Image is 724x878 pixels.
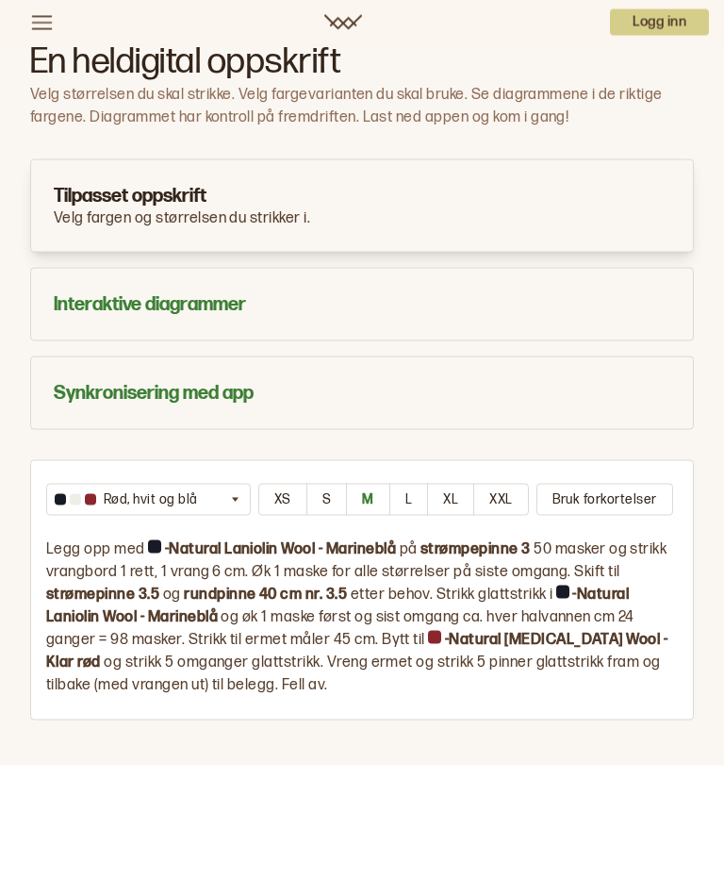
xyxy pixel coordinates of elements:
[30,44,694,80] h2: En heldigital oppskrift
[218,608,618,626] span: og øk 1 maske først og sist omgang ca. hver halvannen cm
[46,586,163,604] span: strømepinne 3.5
[46,484,251,516] button: Rød, hvit og blå
[54,209,670,229] p: Velg fargen og størrelsen du strikker i.
[427,484,474,516] button: XL
[306,484,347,516] button: S
[104,490,198,509] p: Rød, hvit og blå
[396,540,420,558] span: på
[618,608,634,626] span: 24
[324,15,362,30] a: Woolit
[473,484,528,516] button: XXL
[352,631,429,649] span: cm. Bytt til
[184,586,351,604] span: rundpinne 40 cm nr. 3.5
[46,586,629,626] span: - Natural Laniolin Wool - Marineblå
[110,631,128,649] span: 98
[46,540,666,581] span: masker og strikk vrangbord 1 rett, 1 vrang
[54,380,670,406] h3: Synkronisering med app
[128,631,333,649] span: masker. Strikk til ermet måler
[212,563,221,581] span: 6
[351,586,556,604] span: etter behov. Strikk glattstrikk i
[258,484,307,516] button: XS
[222,563,620,581] span: cm. Øk 1 maske for alle størrelser på siste omgang. Skift til
[346,484,389,516] button: M
[30,84,694,129] p: Velg størrelsen du skal strikke. Velg fargevarianten du skal bruke. Se diagrammene i de riktige f...
[163,586,184,604] span: og
[54,183,670,209] h3: Tilpasset oppskrift
[46,631,667,671] span: - Natural [MEDICAL_DATA] Wool - Klar rød
[420,540,534,558] span: strømpepinne 3
[54,291,670,318] h3: Interaktive diagrammer
[534,540,551,558] span: 50
[46,654,661,694] span: og strikk 5 omganger glattstrikk. Vreng ermet og strikk 5 pinner glattstrikk fram og tilbake (med...
[536,484,673,516] button: Bruk forkortelser
[389,484,428,516] button: L
[610,9,709,36] button: User dropdown
[46,631,110,649] span: ganger =
[610,9,709,36] p: Logg inn
[46,540,148,558] span: Legg opp med
[334,631,352,649] span: 45
[148,540,396,558] span: - Natural Laniolin Wool - Marineblå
